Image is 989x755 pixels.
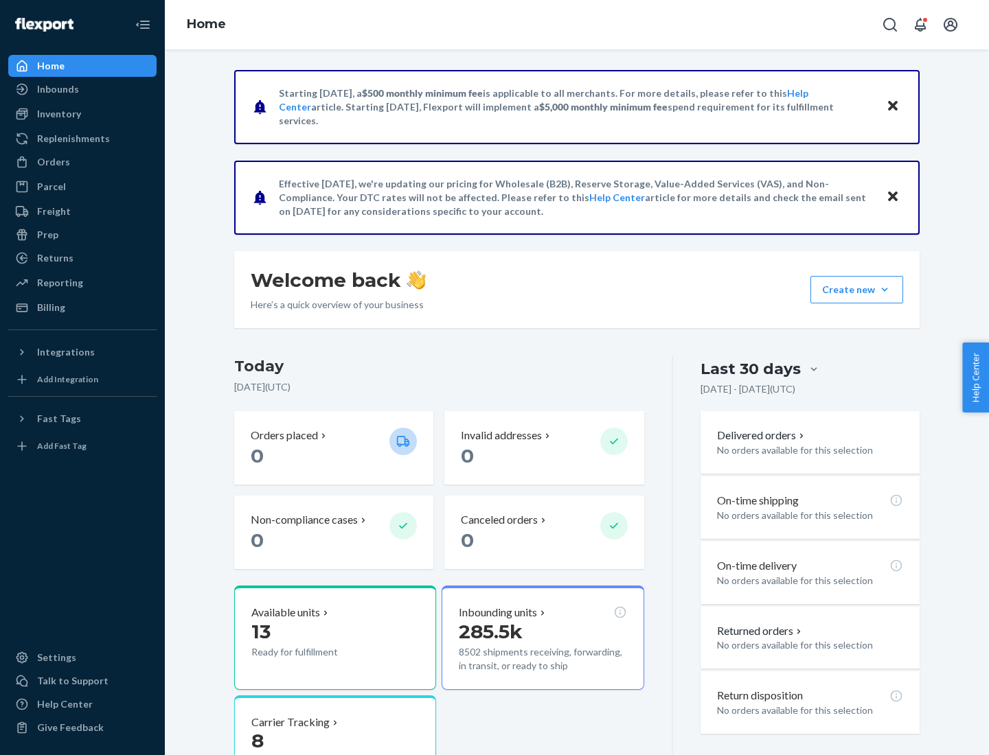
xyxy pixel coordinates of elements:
[461,512,538,528] p: Canceled orders
[187,16,226,32] a: Home
[37,205,71,218] div: Freight
[234,380,644,394] p: [DATE] ( UTC )
[37,412,81,426] div: Fast Tags
[461,528,474,552] span: 0
[251,645,378,659] p: Ready for fulfillment
[234,585,436,690] button: Available units13Ready for fulfillment
[251,512,358,528] p: Non-compliance cases
[962,342,989,413] button: Help Center
[407,270,426,290] img: hand-wave emoji
[717,493,799,509] p: On-time shipping
[8,369,157,391] a: Add Integration
[37,301,65,314] div: Billing
[251,715,330,730] p: Carrier Tracking
[717,574,903,588] p: No orders available for this selection
[937,11,964,38] button: Open account menu
[37,440,87,452] div: Add Fast Tag
[442,585,644,690] button: Inbounding units285.5k8502 shipments receiving, forwarding, in transit, or ready to ship
[444,496,644,569] button: Canceled orders 0
[8,297,157,318] a: Billing
[8,693,157,715] a: Help Center
[717,623,804,639] button: Returned orders
[251,729,264,752] span: 8
[8,224,157,246] a: Prep
[8,408,157,430] button: Fast Tags
[717,558,797,574] p: On-time delivery
[444,411,644,485] button: Invalid addresses 0
[37,651,76,664] div: Settings
[8,435,157,457] a: Add Fast Tag
[8,176,157,198] a: Parcel
[37,697,93,711] div: Help Center
[8,717,157,739] button: Give Feedback
[234,411,433,485] button: Orders placed 0
[589,191,645,203] a: Help Center
[907,11,934,38] button: Open notifications
[279,86,873,128] p: Starting [DATE], a is applicable to all merchants. For more details, please refer to this article...
[251,528,264,552] span: 0
[37,228,58,242] div: Prep
[251,620,271,643] span: 13
[8,670,157,692] a: Talk to Support
[251,268,426,292] h1: Welcome back
[459,620,523,643] span: 285.5k
[810,276,903,303] button: Create new
[876,11,904,38] button: Open Search Box
[459,605,537,620] p: Inbounding units
[37,721,104,734] div: Give Feedback
[539,101,668,113] span: $5,000 monthly minimum fee
[884,97,902,117] button: Close
[251,605,320,620] p: Available units
[884,187,902,207] button: Close
[8,272,157,294] a: Reporting
[8,200,157,222] a: Freight
[717,704,903,717] p: No orders available for this selection
[717,443,903,457] p: No orders available for this selection
[37,180,66,194] div: Parcel
[15,18,73,32] img: Flexport logo
[717,688,803,704] p: Return disposition
[8,55,157,77] a: Home
[37,276,83,290] div: Reporting
[37,345,95,359] div: Integrations
[234,356,644,377] h3: Today
[37,107,81,121] div: Inventory
[8,151,157,173] a: Orders
[461,444,474,467] span: 0
[234,496,433,569] button: Non-compliance cases 0
[8,647,157,669] a: Settings
[37,82,79,96] div: Inbounds
[362,87,483,99] span: $500 monthly minimum fee
[8,78,157,100] a: Inbounds
[717,638,903,652] p: No orders available for this selection
[176,5,237,45] ol: breadcrumbs
[461,428,542,443] p: Invalid addresses
[37,59,65,73] div: Home
[251,428,318,443] p: Orders placed
[8,103,157,125] a: Inventory
[8,341,157,363] button: Integrations
[37,373,98,385] div: Add Integration
[37,674,109,688] div: Talk to Support
[701,358,801,380] div: Last 30 days
[701,382,795,396] p: [DATE] - [DATE] ( UTC )
[251,298,426,312] p: Here’s a quick overview of your business
[459,645,626,673] p: 8502 shipments receiving, forwarding, in transit, or ready to ship
[717,428,807,443] button: Delivered orders
[8,128,157,150] a: Replenishments
[717,509,903,522] p: No orders available for this selection
[129,11,157,38] button: Close Navigation
[37,155,70,169] div: Orders
[37,132,110,146] div: Replenishments
[37,251,73,265] div: Returns
[279,177,873,218] p: Effective [DATE], we're updating our pricing for Wholesale (B2B), Reserve Storage, Value-Added Se...
[251,444,264,467] span: 0
[8,247,157,269] a: Returns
